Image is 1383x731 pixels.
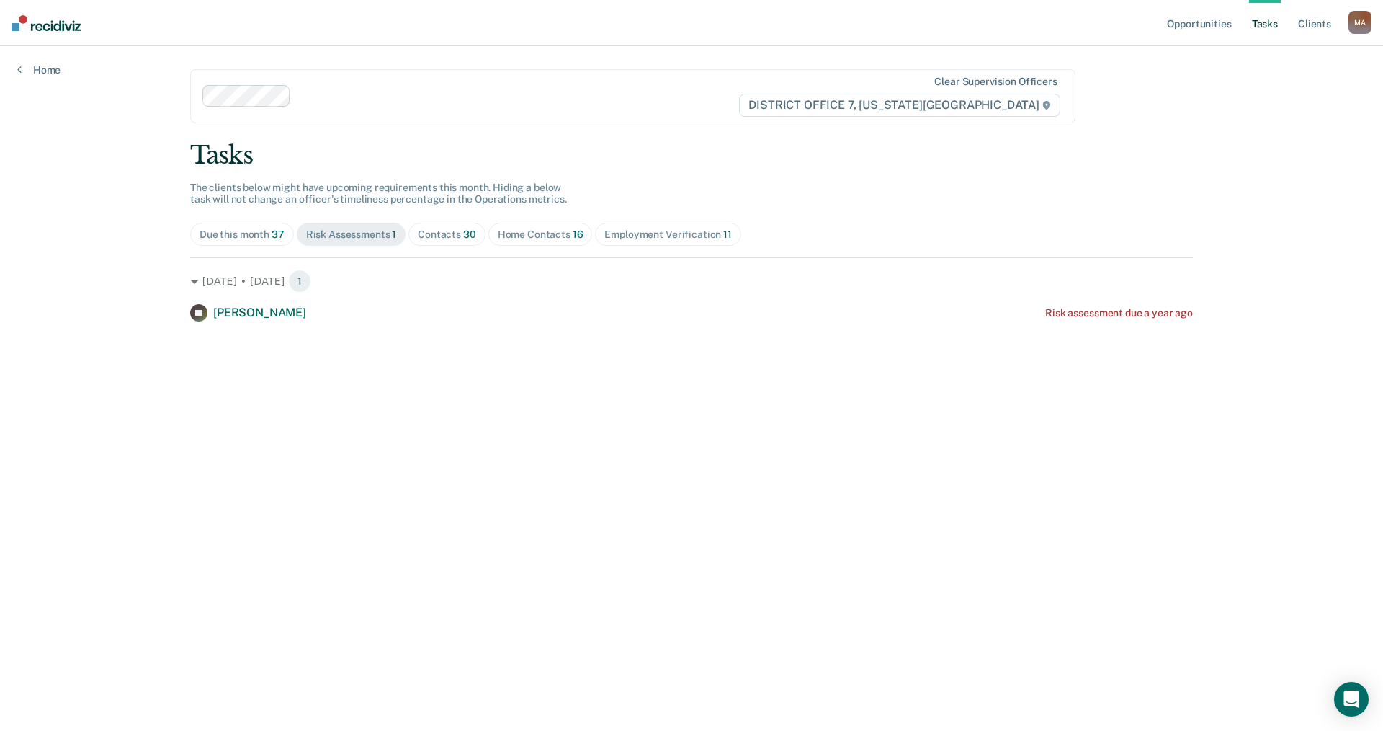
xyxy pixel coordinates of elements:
img: Recidiviz [12,15,81,31]
span: DISTRICT OFFICE 7, [US_STATE][GEOGRAPHIC_DATA] [739,94,1060,117]
span: The clients below might have upcoming requirements this month. Hiding a below task will not chang... [190,182,567,205]
div: Employment Verification [604,229,731,241]
span: 16 [573,229,583,240]
div: M A [1348,11,1371,34]
button: MA [1348,11,1371,34]
div: Open Intercom Messenger [1334,682,1369,717]
span: 30 [463,229,476,240]
div: Risk assessment due a year ago [1045,307,1193,319]
div: Risk Assessments [306,229,397,241]
span: 37 [272,229,285,240]
div: Contacts [418,229,476,241]
div: Home Contacts [498,229,583,241]
span: 1 [392,229,396,240]
span: 1 [288,270,311,293]
div: [DATE] • [DATE] 1 [190,270,1193,293]
div: Tasks [190,141,1193,170]
div: Clear supervision officers [934,76,1057,88]
span: 11 [723,229,732,240]
div: Due this month [200,229,285,241]
span: [PERSON_NAME] [213,306,306,319]
a: Home [17,63,61,76]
